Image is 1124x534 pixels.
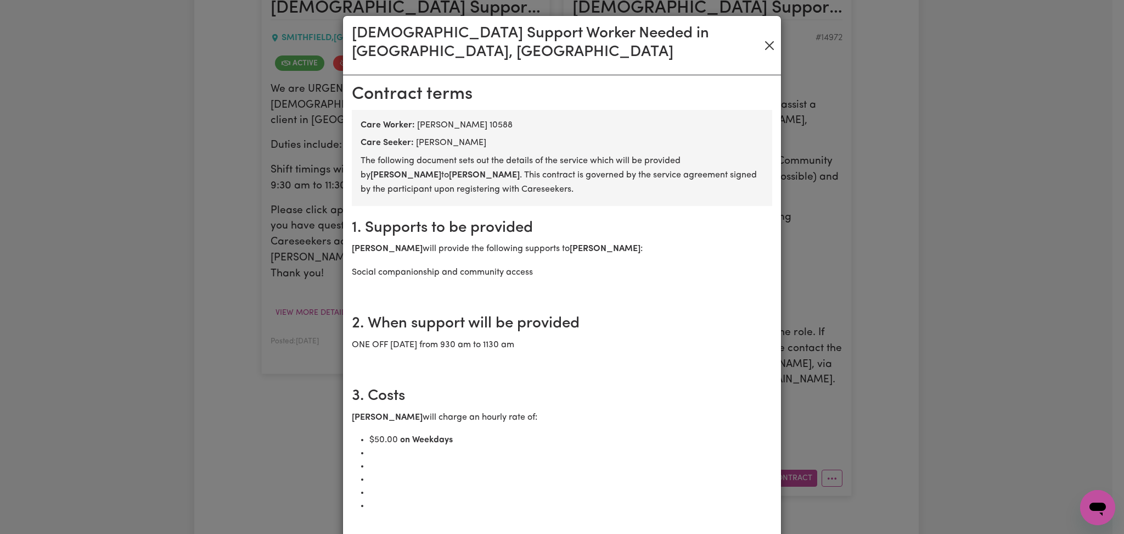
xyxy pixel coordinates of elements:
p: will provide the following supports to : [352,242,772,256]
iframe: Button to launch messaging window [1080,490,1115,525]
p: The following document sets out the details of the service which will be provided by to . This co... [361,154,763,197]
h2: Contract terms [352,84,772,105]
p: Social companionship and community access [352,265,772,280]
b: [PERSON_NAME] [352,413,423,422]
h2: 3. Costs [352,387,772,406]
b: Care Seeker: [361,138,414,147]
div: [PERSON_NAME] [361,136,763,149]
b: [PERSON_NAME] [370,171,441,180]
p: ONE OFF [DATE] from 930 am to 1130 am [352,338,772,352]
span: $ 50.00 [369,436,398,444]
b: [PERSON_NAME] [352,244,423,253]
p: will charge an hourly rate of: [352,410,772,425]
b: Care Worker: [361,121,415,130]
h3: [DEMOGRAPHIC_DATA] Support Worker Needed in [GEOGRAPHIC_DATA], [GEOGRAPHIC_DATA] [352,25,762,62]
div: [PERSON_NAME] 10588 [361,119,763,132]
h2: 1. Supports to be provided [352,219,772,238]
b: [PERSON_NAME] [570,244,640,253]
h2: 2. When support will be provided [352,315,772,333]
b: on Weekdays [400,436,453,444]
b: [PERSON_NAME] [449,171,520,180]
button: Close [762,37,777,54]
